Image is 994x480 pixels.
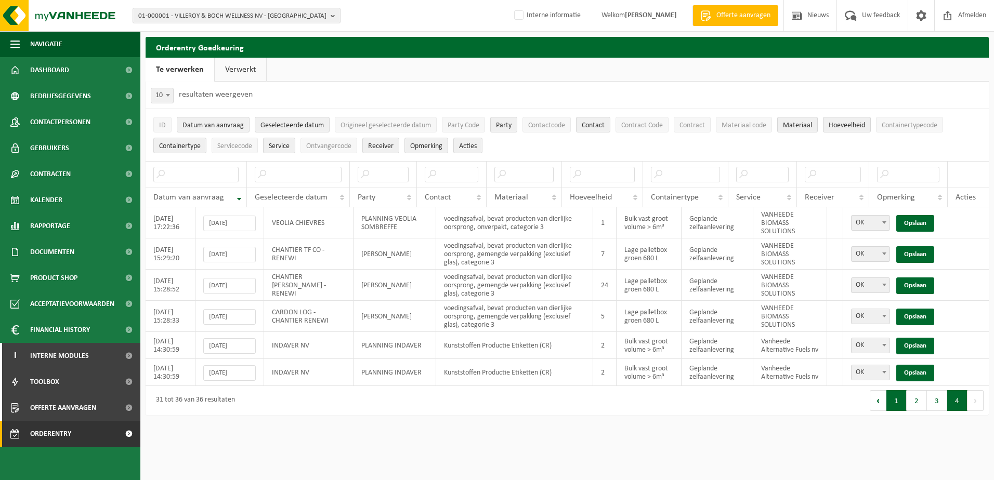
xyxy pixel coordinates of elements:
span: Dashboard [30,57,69,83]
span: OK [852,309,890,324]
button: ContractContract: Activate to sort [674,117,711,132]
span: 10 [151,88,174,103]
span: Party Code [448,122,479,129]
a: Verwerkt [215,58,266,82]
span: Materiaal code [722,122,766,129]
td: Geplande zelfaanlevering [682,359,753,386]
strong: [PERSON_NAME] [625,11,677,19]
td: Geplande zelfaanlevering [682,301,753,332]
span: OK [852,338,890,353]
td: Bulk vast groot volume > 6m³ [617,332,682,359]
td: Lage palletbox groen 680 L [617,270,682,301]
span: Hoeveelheid [570,193,612,202]
span: Navigatie [30,31,62,57]
td: [DATE] 15:28:33 [146,301,195,332]
td: Geplande zelfaanlevering [682,270,753,301]
span: Kalender [30,187,62,213]
span: Interne modules [30,343,89,369]
span: OK [852,247,890,261]
span: Bedrijfsgegevens [30,83,91,109]
td: CARDON LOG - CHANTIER RENEWI [264,301,354,332]
td: VANHEEDE BIOMASS SOLUTIONS [753,207,827,238]
button: Previous [870,390,886,411]
td: [DATE] 15:29:20 [146,238,195,270]
td: Vanheede Alternative Fuels nv [753,332,827,359]
button: Party CodeParty Code: Activate to sort [442,117,485,132]
span: Contact [425,193,451,202]
td: CHANTIER [PERSON_NAME] - RENEWI [264,270,354,301]
span: OK [852,365,890,380]
td: Geplande zelfaanlevering [682,238,753,270]
span: Opmerking [877,193,915,202]
a: Opslaan [896,277,934,294]
button: Origineel geselecteerde datumOrigineel geselecteerde datum: Activate to sort [335,117,437,132]
a: Te verwerken [146,58,214,82]
span: Product Shop [30,265,77,291]
td: PLANNING INDAVER [354,332,436,359]
span: Containertype [159,142,201,150]
td: [DATE] 15:28:52 [146,270,195,301]
span: Contracten [30,161,71,187]
td: Bulk vast groot volume > 6m³ [617,359,682,386]
span: ID [159,122,166,129]
span: Acties [956,193,976,202]
span: Orderentry Goedkeuring [30,421,117,447]
a: Offerte aanvragen [692,5,778,26]
td: Geplande zelfaanlevering [682,207,753,238]
button: ContactContact: Activate to sort [576,117,610,132]
span: I [10,343,20,369]
td: CHANTIER TF CO - RENEWI [264,238,354,270]
td: PLANNING VEOLIA SOMBREFFE [354,207,436,238]
span: OK [851,365,890,380]
span: OK [851,338,890,353]
button: Acties [453,138,482,153]
button: ServicecodeServicecode: Activate to sort [212,138,258,153]
span: Servicecode [217,142,252,150]
span: Service [736,193,761,202]
span: Receiver [368,142,394,150]
button: 01-000001 - VILLEROY & BOCH WELLNESS NV - [GEOGRAPHIC_DATA] [133,8,341,23]
td: 1 [593,207,617,238]
td: 2 [593,332,617,359]
td: [PERSON_NAME] [354,301,436,332]
td: [DATE] 14:30:59 [146,359,195,386]
span: Receiver [805,193,834,202]
a: Opslaan [896,365,934,381]
span: Gebruikers [30,135,69,161]
button: ServiceService: Activate to sort [263,138,295,153]
span: Service [269,142,290,150]
td: [DATE] 14:30:59 [146,332,195,359]
button: Contract CodeContract Code: Activate to sort [616,117,669,132]
td: voedingsafval, bevat producten van dierlijke oorsprong, gemengde verpakking (exclusief glas), cat... [436,238,594,270]
div: 31 tot 36 van 36 resultaten [151,391,235,410]
td: VANHEEDE BIOMASS SOLUTIONS [753,301,827,332]
span: OK [851,246,890,262]
span: Party [358,193,375,202]
td: 5 [593,301,617,332]
td: Vanheede Alternative Fuels nv [753,359,827,386]
td: 24 [593,270,617,301]
button: PartyParty: Activate to sort [490,117,517,132]
span: Origineel geselecteerde datum [341,122,431,129]
span: Containertype [651,193,699,202]
span: Contactpersonen [30,109,90,135]
span: Contract Code [621,122,663,129]
h2: Orderentry Goedkeuring [146,37,989,57]
td: 7 [593,238,617,270]
span: Party [496,122,512,129]
span: Ontvangercode [306,142,351,150]
span: Datum van aanvraag [153,193,224,202]
button: ContainertypecodeContainertypecode: Activate to sort [876,117,943,132]
td: Geplande zelfaanlevering [682,332,753,359]
label: resultaten weergeven [179,90,253,99]
a: Opslaan [896,309,934,325]
td: [DATE] 17:22:36 [146,207,195,238]
td: VANHEEDE BIOMASS SOLUTIONS [753,270,827,301]
span: Offerte aanvragen [714,10,773,21]
a: Opslaan [896,338,934,354]
td: INDAVER NV [264,332,354,359]
td: Lage palletbox groen 680 L [617,238,682,270]
button: OntvangercodeOntvangercode: Activate to sort [300,138,357,153]
button: 2 [907,390,927,411]
button: 4 [947,390,967,411]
